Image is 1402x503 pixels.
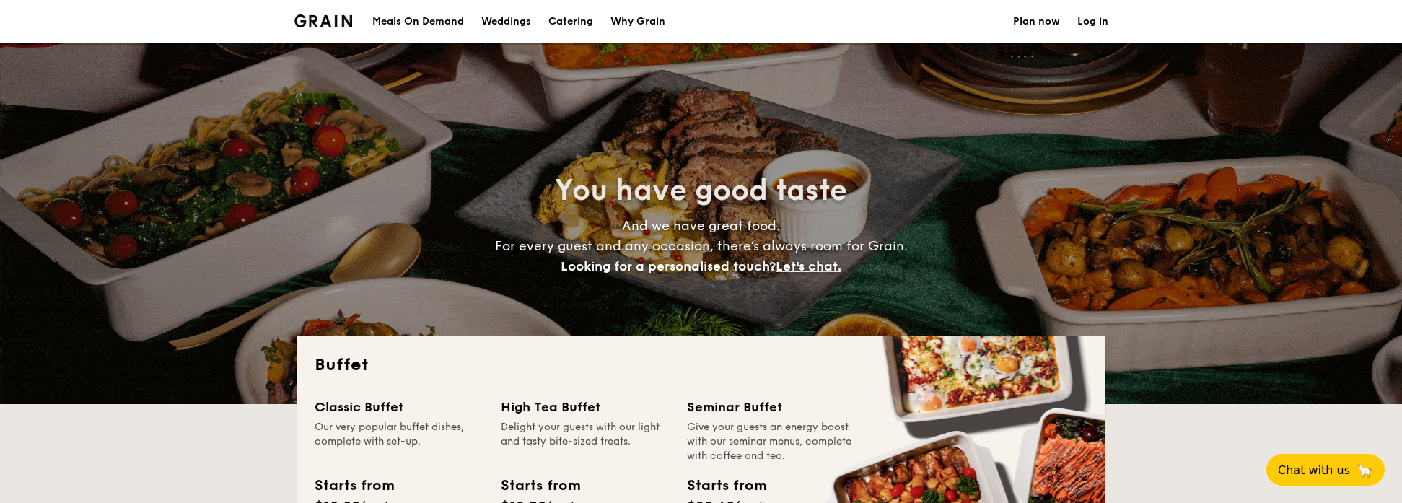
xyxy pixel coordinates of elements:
[315,354,1088,377] h2: Buffet
[315,397,483,417] div: Classic Buffet
[495,218,908,274] span: And we have great food. For every guest and any occasion, there’s always room for Grain.
[687,397,856,417] div: Seminar Buffet
[501,397,670,417] div: High Tea Buffet
[315,475,393,497] div: Starts from
[501,420,670,463] div: Delight your guests with our light and tasty bite-sized treats.
[687,475,766,497] div: Starts from
[1356,462,1373,478] span: 🦙
[1266,454,1385,486] button: Chat with us🦙
[776,258,841,274] span: Let's chat.
[687,420,856,463] div: Give your guests an energy boost with our seminar menus, complete with coffee and tea.
[561,258,776,274] span: Looking for a personalised touch?
[294,14,353,27] a: Logotype
[294,14,353,27] img: Grain
[501,475,579,497] div: Starts from
[315,420,483,463] div: Our very popular buffet dishes, complete with set-up.
[1278,463,1350,477] span: Chat with us
[555,173,847,208] span: You have good taste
